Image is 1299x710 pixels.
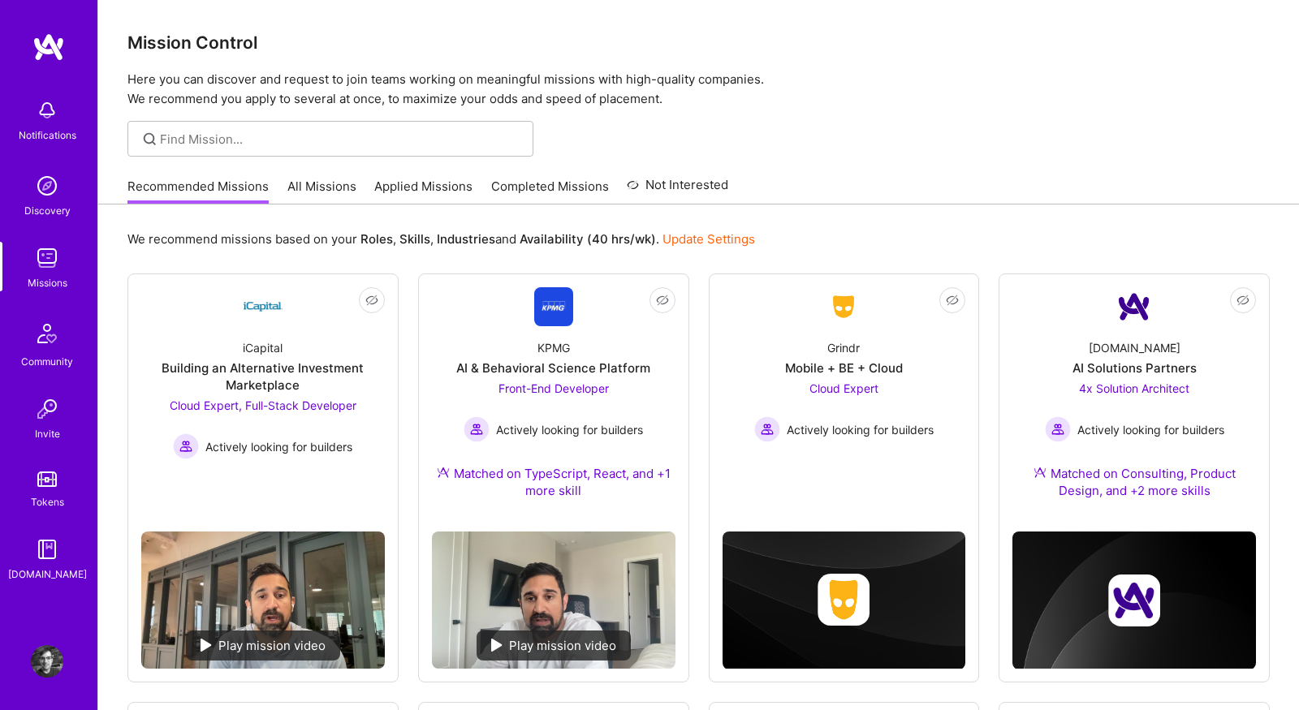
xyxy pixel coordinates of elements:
span: Actively looking for builders [1077,421,1224,438]
img: teamwork [31,242,63,274]
span: Actively looking for builders [205,438,352,455]
p: Here you can discover and request to join teams working on meaningful missions with high-quality ... [127,70,1270,109]
img: Invite [31,393,63,425]
div: Building an Alternative Investment Marketplace [141,359,385,394]
b: Skills [399,231,430,247]
img: Actively looking for builders [173,433,199,459]
img: play [491,639,503,652]
i: icon EyeClosed [1236,294,1249,307]
img: cover [1012,531,1256,669]
div: Notifications [19,127,76,144]
div: Matched on Consulting, Product Design, and +2 more skills [1012,465,1256,499]
img: tokens [37,471,57,487]
a: User Avatar [27,645,67,678]
img: Actively looking for builders [1045,416,1071,442]
div: iCapital [243,339,283,356]
div: Missions [28,274,67,291]
div: Tokens [31,493,64,510]
img: bell [31,94,63,127]
span: Cloud Expert, Full-Stack Developer [170,398,356,412]
div: [DOMAIN_NAME] [8,566,87,583]
a: Applied Missions [374,178,473,204]
img: Ateam Purple Icon [437,466,450,479]
img: Company Logo [244,287,283,326]
img: Community [28,314,67,353]
img: guide book [31,533,63,566]
i: icon SearchGrey [140,130,159,148]
span: Cloud Expert [809,381,878,395]
div: AI & Behavioral Science Platform [456,359,650,377]
span: Actively looking for builders [496,421,643,438]
a: All Missions [287,178,356,204]
a: Completed Missions [491,178,609,204]
div: Mobile + BE + Cloud [785,359,903,377]
p: We recommend missions based on your , , and . [127,230,755,247]
b: Availability (40 hrs/wk) [520,231,656,247]
img: play [201,639,212,652]
div: Grindr [827,339,860,356]
span: Front-End Developer [498,381,609,395]
a: Company LogoGrindrMobile + BE + CloudCloud Expert Actively looking for buildersActively looking f... [723,287,966,471]
i: icon EyeClosed [365,294,378,307]
div: [DOMAIN_NAME] [1089,339,1180,356]
a: Update Settings [662,231,755,247]
b: Roles [360,231,393,247]
i: icon EyeClosed [656,294,669,307]
img: Ateam Purple Icon [1034,466,1047,479]
div: Play mission video [477,630,631,661]
span: Actively looking for builders [787,421,934,438]
div: Discovery [24,202,71,219]
img: Company Logo [534,287,573,326]
img: No Mission [432,531,675,669]
h3: Mission Control [127,32,1270,53]
img: Actively looking for builders [464,416,490,442]
div: KPMG [537,339,570,356]
div: Community [21,353,73,370]
i: icon EyeClosed [946,294,959,307]
img: User Avatar [31,645,63,678]
a: Company Logo[DOMAIN_NAME]AI Solutions Partners4x Solution Architect Actively looking for builders... [1012,287,1256,519]
img: cover [723,531,966,669]
span: 4x Solution Architect [1079,381,1189,395]
img: logo [32,32,65,62]
div: Play mission video [186,630,340,661]
img: Actively looking for builders [754,416,780,442]
div: AI Solutions Partners [1072,359,1197,377]
a: Recommended Missions [127,178,269,204]
img: Company Logo [824,292,863,321]
img: discovery [31,170,63,202]
img: Company logo [818,574,870,626]
a: Company LogoiCapitalBuilding an Alternative Investment MarketplaceCloud Expert, Full-Stack Develo... [141,287,385,519]
img: Company logo [1108,574,1160,626]
img: Company Logo [1115,287,1154,326]
b: Industries [437,231,495,247]
a: Company LogoKPMGAI & Behavioral Science PlatformFront-End Developer Actively looking for builders... [432,287,675,519]
img: No Mission [141,531,385,669]
div: Matched on TypeScript, React, and +1 more skill [432,465,675,499]
a: Not Interested [627,175,728,204]
div: Invite [35,425,60,442]
input: Find Mission... [160,131,521,148]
